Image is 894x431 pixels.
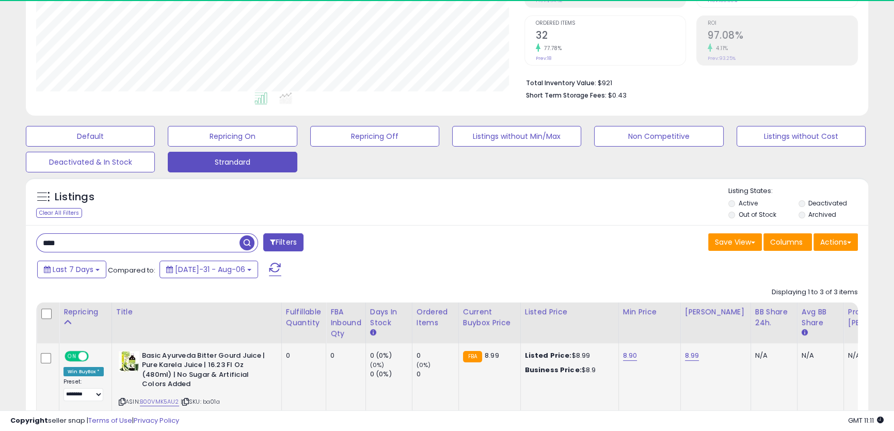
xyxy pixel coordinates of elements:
[10,416,48,425] strong: Copyright
[772,288,858,297] div: Displaying 1 to 3 of 3 items
[802,328,808,338] small: Avg BB Share.
[134,416,179,425] a: Privacy Policy
[26,126,155,147] button: Default
[525,351,611,360] div: $8.99
[263,233,304,251] button: Filters
[37,261,106,278] button: Last 7 Days
[738,199,757,207] label: Active
[87,352,104,360] span: OFF
[63,378,104,402] div: Preset:
[108,265,155,275] span: Compared to:
[526,76,850,88] li: $921
[119,351,139,372] img: 515d5CIcCpL._SL40_.jpg
[708,55,736,61] small: Prev: 93.25%
[808,210,836,219] label: Archived
[452,126,581,147] button: Listings without Min/Max
[53,264,93,275] span: Last 7 Days
[708,29,857,43] h2: 97.08%
[10,416,179,426] div: seller snap | |
[808,199,847,207] label: Deactivated
[175,264,245,275] span: [DATE]-31 - Aug-06
[848,416,884,425] span: 2025-08-14 11:11 GMT
[728,186,868,196] p: Listing States:
[168,152,297,172] button: Strandard
[755,351,789,360] div: N/A
[286,307,322,328] div: Fulfillable Quantity
[142,351,267,392] b: Basic Ayurveda Bitter Gourd Juice | Pure Karela Juice | 16.23 Fl Oz (480ml) | No Sugar & Artifici...
[525,365,611,375] div: $8.9
[168,126,297,147] button: Repricing On
[116,307,277,317] div: Title
[685,307,746,317] div: [PERSON_NAME]
[623,307,676,317] div: Min Price
[526,78,596,87] b: Total Inventory Value:
[536,21,685,26] span: Ordered Items
[370,351,412,360] div: 0 (0%)
[159,261,258,278] button: [DATE]-31 - Aug-06
[36,208,82,218] div: Clear All Filters
[463,307,516,328] div: Current Buybox Price
[63,307,107,317] div: Repricing
[26,152,155,172] button: Deactivated & In Stock
[813,233,858,251] button: Actions
[181,397,220,406] span: | SKU: ba01a
[526,91,606,100] b: Short Term Storage Fees:
[417,370,458,379] div: 0
[685,350,699,361] a: 8.99
[536,55,551,61] small: Prev: 18
[417,307,454,328] div: Ordered Items
[623,350,637,361] a: 8.90
[66,352,78,360] span: ON
[608,90,627,100] span: $0.43
[525,365,582,375] b: Business Price:
[755,307,793,328] div: BB Share 24h.
[770,237,803,247] span: Columns
[370,328,376,338] small: Days In Stock.
[763,233,812,251] button: Columns
[594,126,723,147] button: Non Competitive
[708,21,857,26] span: ROI
[708,233,762,251] button: Save View
[88,416,132,425] a: Terms of Use
[463,351,482,362] small: FBA
[286,351,318,360] div: 0
[525,307,614,317] div: Listed Price
[140,397,179,406] a: B00VMK5AU2
[63,367,104,376] div: Win BuyBox *
[485,350,499,360] span: 8.99
[370,307,408,328] div: Days In Stock
[536,29,685,43] h2: 32
[802,307,839,328] div: Avg BB Share
[737,126,866,147] button: Listings without Cost
[310,126,439,147] button: Repricing Off
[540,44,562,52] small: 77.78%
[330,307,361,339] div: FBA inbound Qty
[525,350,572,360] b: Listed Price:
[330,351,358,360] div: 0
[55,190,94,204] h5: Listings
[370,361,385,369] small: (0%)
[370,370,412,379] div: 0 (0%)
[712,44,728,52] small: 4.11%
[417,351,458,360] div: 0
[802,351,836,360] div: N/A
[417,361,431,369] small: (0%)
[738,210,776,219] label: Out of Stock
